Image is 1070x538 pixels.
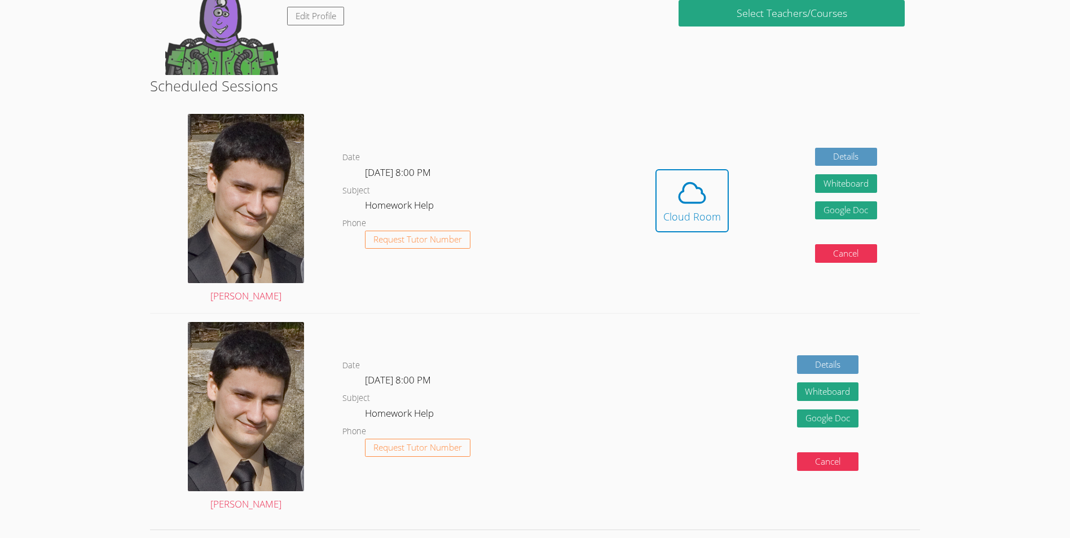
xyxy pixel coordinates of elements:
span: Request Tutor Number [373,235,462,244]
button: Cloud Room [655,169,729,232]
h2: Scheduled Sessions [150,75,921,96]
span: Request Tutor Number [373,443,462,452]
dt: Date [342,151,360,165]
button: Whiteboard [797,382,859,401]
dt: Subject [342,184,370,198]
a: [PERSON_NAME] [188,114,304,305]
a: Edit Profile [287,7,345,25]
a: Details [797,355,859,374]
img: david.jpg [188,322,304,491]
button: Cancel [797,452,859,471]
button: Whiteboard [815,174,877,193]
a: Google Doc [797,409,859,428]
dt: Phone [342,217,366,231]
dt: Date [342,359,360,373]
button: Request Tutor Number [365,231,470,249]
a: Google Doc [815,201,877,220]
a: Details [815,148,877,166]
dt: Phone [342,425,366,439]
span: [DATE] 8:00 PM [365,166,431,179]
span: [DATE] 8:00 PM [365,373,431,386]
button: Cancel [815,244,877,263]
dt: Subject [342,391,370,405]
div: Cloud Room [663,209,721,224]
dd: Homework Help [365,405,436,425]
button: Request Tutor Number [365,439,470,457]
dd: Homework Help [365,197,436,217]
a: [PERSON_NAME] [188,322,304,513]
img: david.jpg [188,114,304,283]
